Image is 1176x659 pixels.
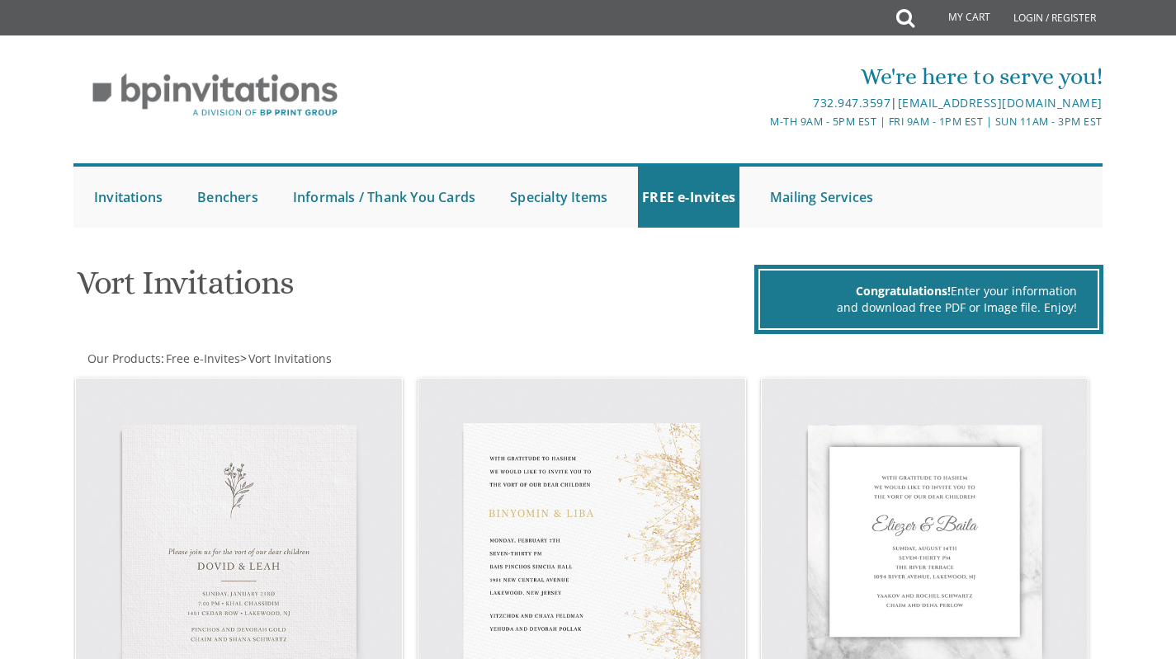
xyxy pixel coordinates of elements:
a: 732.947.3597 [813,95,890,111]
a: Mailing Services [766,167,877,228]
span: Vort Invitations [248,351,332,366]
a: [EMAIL_ADDRESS][DOMAIN_NAME] [898,95,1103,111]
a: Free e-Invites [164,351,240,366]
h1: Vort Invitations [77,265,750,313]
a: Informals / Thank You Cards [289,167,479,228]
span: Congratulations! [856,283,951,299]
img: BP Invitation Loft [73,61,357,129]
a: Invitations [90,167,167,228]
div: and download free PDF or Image file. Enjoy! [781,299,1077,316]
span: Free e-Invites [166,351,240,366]
a: FREE e-Invites [638,167,739,228]
a: My Cart [913,2,1002,35]
span: > [240,351,332,366]
a: Benchers [193,167,262,228]
a: Specialty Items [506,167,612,228]
a: Our Products [86,351,161,366]
div: Enter your information [781,283,1077,299]
div: M-Th 9am - 5pm EST | Fri 9am - 1pm EST | Sun 11am - 3pm EST [418,113,1103,130]
a: Vort Invitations [247,351,332,366]
div: | [418,93,1103,113]
div: We're here to serve you! [418,60,1103,93]
div: : [73,351,588,367]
